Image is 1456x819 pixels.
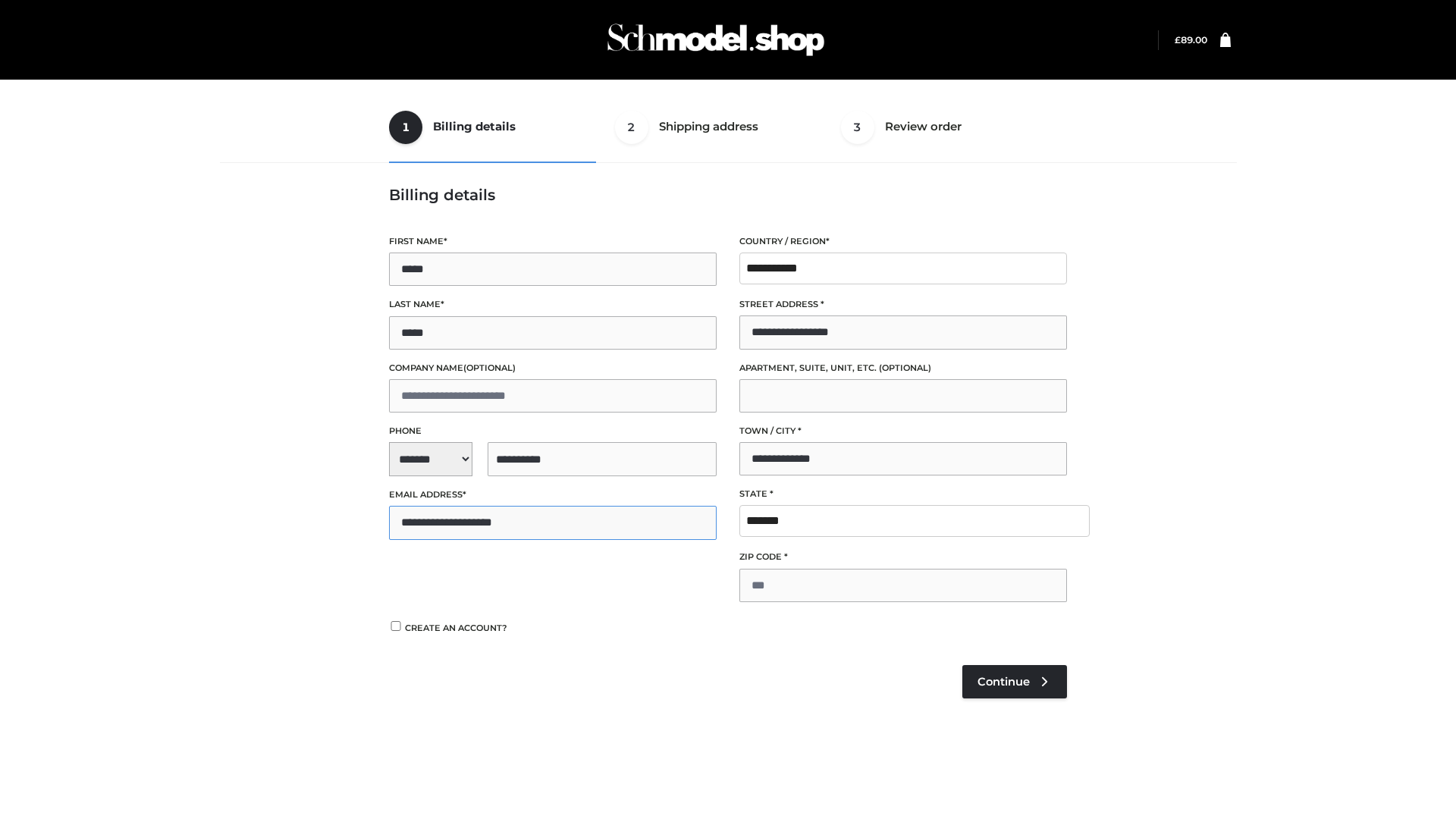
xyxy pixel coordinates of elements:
bdi: 89.00 [1175,34,1207,45]
label: Town / City [739,424,1067,438]
label: State [739,487,1067,501]
span: Create an account? [405,623,507,633]
label: Street address [739,297,1067,312]
label: Email address [389,488,717,502]
label: ZIP Code [739,550,1067,564]
a: £89.00 [1175,34,1207,45]
img: Schmodel Admin 964 [602,10,830,70]
span: (optional) [879,362,931,373]
a: Continue [962,665,1067,698]
span: £ [1175,34,1181,45]
label: First name [389,234,717,249]
input: Create an account? [389,621,403,631]
label: Country / Region [739,234,1067,249]
h3: Billing details [389,186,1067,204]
label: Apartment, suite, unit, etc. [739,361,1067,375]
label: Last name [389,297,717,312]
label: Phone [389,424,717,438]
span: (optional) [463,362,516,373]
label: Company name [389,361,717,375]
span: Continue [977,675,1030,689]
